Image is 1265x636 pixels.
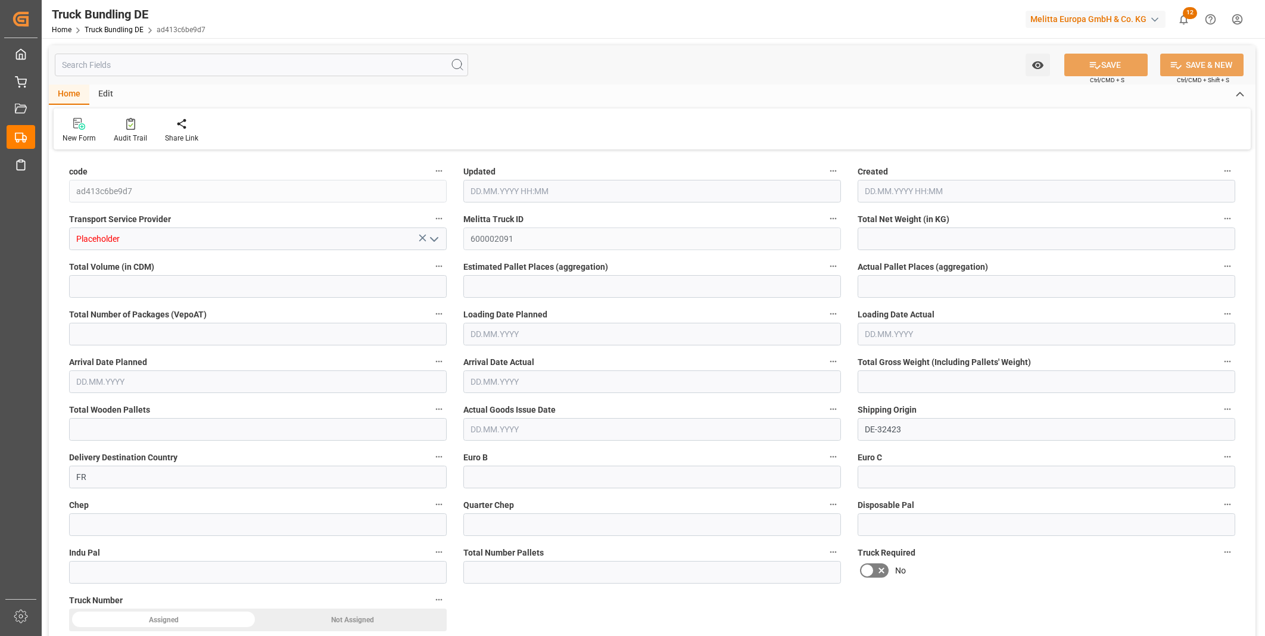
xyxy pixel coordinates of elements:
[69,547,100,559] span: Indu Pal
[858,166,888,178] span: Created
[1220,401,1235,417] button: Shipping Origin
[165,133,198,144] div: Share Link
[1220,258,1235,274] button: Actual Pallet Places (aggregation)
[858,499,914,512] span: Disposable Pal
[463,308,547,321] span: Loading Date Planned
[463,356,534,369] span: Arrival Date Actual
[1197,6,1224,33] button: Help Center
[858,356,1031,369] span: Total Gross Weight (Including Pallets' Weight)
[1177,76,1229,85] span: Ctrl/CMD + Shift + S
[858,547,915,559] span: Truck Required
[858,323,1235,345] input: DD.MM.YYYY
[463,166,496,178] span: Updated
[69,594,123,607] span: Truck Number
[431,211,447,226] button: Transport Service Provider
[69,609,258,631] div: Assigned
[69,451,177,464] span: Delivery Destination Country
[55,54,468,76] input: Search Fields
[858,451,882,464] span: Euro C
[114,133,147,144] div: Audit Trail
[1026,8,1170,30] button: Melitta Europa GmbH & Co. KG
[825,401,841,417] button: Actual Goods Issue Date
[463,547,544,559] span: Total Number Pallets
[431,401,447,417] button: Total Wooden Pallets
[1026,11,1166,28] div: Melitta Europa GmbH & Co. KG
[69,370,447,393] input: DD.MM.YYYY
[825,306,841,322] button: Loading Date Planned
[431,354,447,369] button: Arrival Date Planned
[825,354,841,369] button: Arrival Date Actual
[463,370,841,393] input: DD.MM.YYYY
[89,85,122,105] div: Edit
[1220,354,1235,369] button: Total Gross Weight (Including Pallets' Weight)
[431,592,447,607] button: Truck Number
[858,261,988,273] span: Actual Pallet Places (aggregation)
[1183,7,1197,19] span: 12
[463,404,556,416] span: Actual Goods Issue Date
[463,261,608,273] span: Estimated Pallet Places (aggregation)
[85,26,144,34] a: Truck Bundling DE
[825,211,841,226] button: Melitta Truck ID
[463,499,514,512] span: Quarter Chep
[825,258,841,274] button: Estimated Pallet Places (aggregation)
[69,261,154,273] span: Total Volume (in CDM)
[1220,544,1235,560] button: Truck Required
[52,26,71,34] a: Home
[431,497,447,512] button: Chep
[858,404,917,416] span: Shipping Origin
[463,213,524,226] span: Melitta Truck ID
[463,323,841,345] input: DD.MM.YYYY
[463,451,488,464] span: Euro B
[1170,6,1197,33] button: show 12 new notifications
[1220,306,1235,322] button: Loading Date Actual
[1090,76,1124,85] span: Ctrl/CMD + S
[63,133,96,144] div: New Form
[825,544,841,560] button: Total Number Pallets
[49,85,89,105] div: Home
[69,356,147,369] span: Arrival Date Planned
[431,449,447,464] button: Delivery Destination Country
[825,163,841,179] button: Updated
[858,308,934,321] span: Loading Date Actual
[1220,449,1235,464] button: Euro C
[69,213,171,226] span: Transport Service Provider
[425,230,443,248] button: open menu
[431,258,447,274] button: Total Volume (in CDM)
[1220,497,1235,512] button: Disposable Pal
[431,544,447,560] button: Indu Pal
[69,404,150,416] span: Total Wooden Pallets
[825,449,841,464] button: Euro B
[463,180,841,202] input: DD.MM.YYYY HH:MM
[1160,54,1244,76] button: SAVE & NEW
[858,213,949,226] span: Total Net Weight (in KG)
[258,609,447,631] div: Not Assigned
[463,418,841,441] input: DD.MM.YYYY
[69,499,89,512] span: Chep
[1220,211,1235,226] button: Total Net Weight (in KG)
[895,565,906,577] span: No
[431,306,447,322] button: Total Number of Packages (VepoAT)
[825,497,841,512] button: Quarter Chep
[1026,54,1050,76] button: open menu
[431,163,447,179] button: code
[1220,163,1235,179] button: Created
[69,166,88,178] span: code
[1064,54,1148,76] button: SAVE
[69,308,207,321] span: Total Number of Packages (VepoAT)
[858,180,1235,202] input: DD.MM.YYYY HH:MM
[52,5,205,23] div: Truck Bundling DE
